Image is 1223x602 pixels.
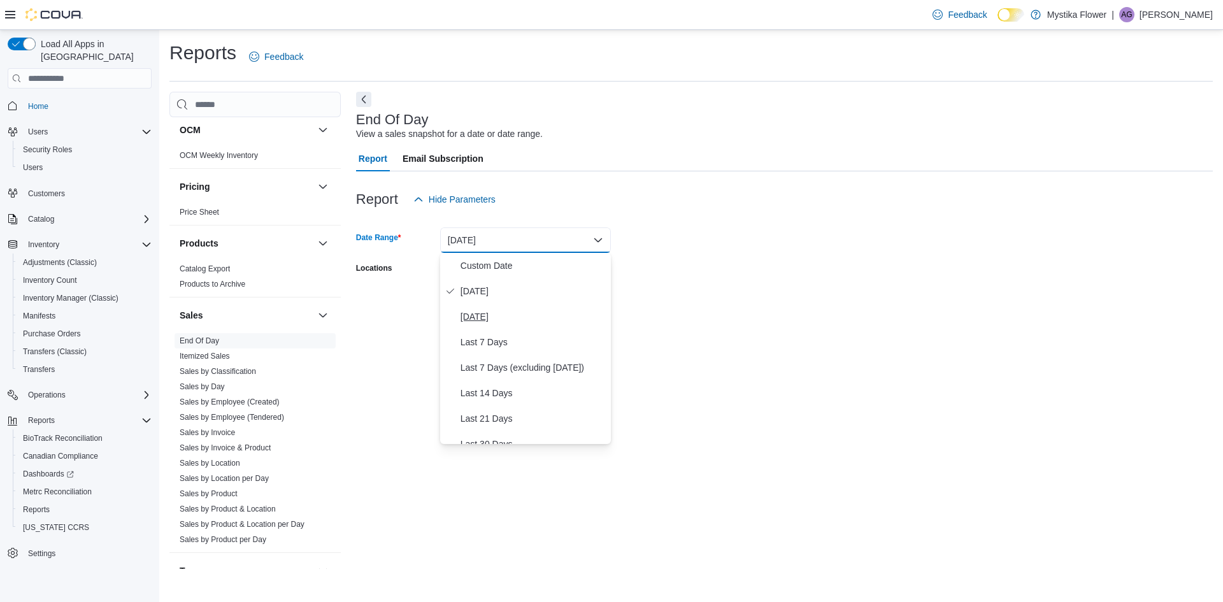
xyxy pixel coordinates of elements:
button: Products [180,237,313,250]
a: End Of Day [180,336,219,345]
a: Transfers [18,362,60,377]
span: Security Roles [18,142,152,157]
div: Pricing [169,204,341,225]
span: Sales by Product per Day [180,534,266,545]
button: Hide Parameters [408,187,501,212]
button: Pricing [315,179,331,194]
button: Customers [3,184,157,203]
h1: Reports [169,40,236,66]
span: [DATE] [461,283,606,299]
a: Home [23,99,54,114]
span: Inventory Manager (Classic) [18,290,152,306]
p: Mystika Flower [1047,7,1106,22]
button: [DATE] [440,227,611,253]
span: Sales by Location [180,458,240,468]
h3: Products [180,237,218,250]
span: Inventory Count [18,273,152,288]
span: Products to Archive [180,279,245,289]
a: Purchase Orders [18,326,86,341]
a: Feedback [927,2,992,27]
span: Inventory [23,237,152,252]
button: Home [3,96,157,115]
a: Customers [23,186,70,201]
span: Operations [23,387,152,403]
h3: Taxes [180,564,204,577]
span: Sales by Location per Day [180,473,269,484]
h3: OCM [180,124,201,136]
span: Purchase Orders [23,329,81,339]
span: Purchase Orders [18,326,152,341]
span: Hide Parameters [429,193,496,206]
a: Sales by Location per Day [180,474,269,483]
span: Feedback [264,50,303,63]
h3: Report [356,192,398,207]
a: Sales by Product [180,489,238,498]
span: Metrc Reconciliation [18,484,152,499]
a: Metrc Reconciliation [18,484,97,499]
span: BioTrack Reconciliation [23,433,103,443]
a: Dashboards [18,466,79,482]
span: Sales by Employee (Created) [180,397,280,407]
button: Metrc Reconciliation [13,483,157,501]
button: Manifests [13,307,157,325]
div: View a sales snapshot for a date or date range. [356,127,543,141]
span: Last 7 Days [461,334,606,350]
a: Sales by Product & Location [180,505,276,513]
div: Autumn Garcia [1119,7,1134,22]
div: Select listbox [440,253,611,444]
button: Taxes [315,563,331,578]
nav: Complex example [8,91,152,596]
span: Home [23,97,152,113]
span: Adjustments (Classic) [18,255,152,270]
span: Users [18,160,152,175]
button: Products [315,236,331,251]
span: Customers [23,185,152,201]
button: Users [23,124,53,140]
a: Sales by Classification [180,367,256,376]
button: Security Roles [13,141,157,159]
img: Cova [25,8,83,21]
span: Sales by Product & Location [180,504,276,514]
span: End Of Day [180,336,219,346]
span: Email Subscription [403,146,483,171]
button: Operations [3,386,157,404]
span: Dashboards [18,466,152,482]
a: Products to Archive [180,280,245,289]
span: Sales by Product [180,489,238,499]
span: Users [23,162,43,173]
button: Next [356,92,371,107]
span: Settings [23,545,152,561]
span: Users [28,127,48,137]
button: Inventory [23,237,64,252]
span: Sales by Day [180,382,225,392]
button: Transfers (Classic) [13,343,157,361]
button: Operations [23,387,71,403]
span: Customers [28,189,65,199]
div: Sales [169,333,341,552]
span: Reports [18,502,152,517]
a: Settings [23,546,61,561]
span: OCM Weekly Inventory [180,150,258,161]
span: Last 21 Days [461,411,606,426]
span: Users [23,124,152,140]
span: Last 30 Days [461,436,606,452]
span: Report [359,146,387,171]
a: [US_STATE] CCRS [18,520,94,535]
span: Catalog [28,214,54,224]
span: Settings [28,548,55,559]
button: Taxes [180,564,313,577]
button: OCM [180,124,313,136]
span: Itemized Sales [180,351,230,361]
span: Dashboards [23,469,74,479]
button: Transfers [13,361,157,378]
a: Sales by Employee (Created) [180,398,280,406]
button: Pricing [180,180,313,193]
input: Dark Mode [998,8,1024,22]
span: Manifests [18,308,152,324]
label: Locations [356,263,392,273]
span: Reports [23,505,50,515]
span: Reports [23,413,152,428]
button: Inventory Count [13,271,157,289]
span: Sales by Invoice [180,427,235,438]
button: Inventory Manager (Classic) [13,289,157,307]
